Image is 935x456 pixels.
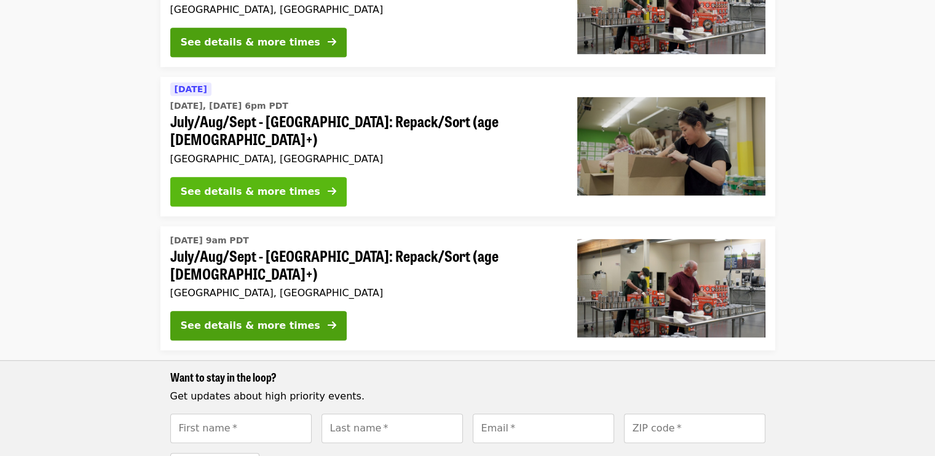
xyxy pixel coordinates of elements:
i: arrow-right icon [328,320,336,331]
button: See details & more times [170,311,347,340]
input: [object Object] [322,414,463,443]
a: See details for "July/Aug/Sept - Portland: Repack/Sort (age 16+)" [160,226,775,351]
img: July/Aug/Sept - Portland: Repack/Sort (age 16+) organized by Oregon Food Bank [577,239,765,337]
time: [DATE], [DATE] 6pm PDT [170,100,288,112]
button: See details & more times [170,28,347,57]
input: [object Object] [473,414,614,443]
div: [GEOGRAPHIC_DATA], [GEOGRAPHIC_DATA] [170,153,558,165]
span: Get updates about high priority events. [170,390,365,402]
i: arrow-right icon [328,36,336,48]
button: See details & more times [170,177,347,206]
div: See details & more times [181,184,320,199]
input: [object Object] [170,414,312,443]
div: [GEOGRAPHIC_DATA], [GEOGRAPHIC_DATA] [170,287,558,299]
i: arrow-right icon [328,186,336,197]
img: July/Aug/Sept - Portland: Repack/Sort (age 8+) organized by Oregon Food Bank [577,97,765,195]
input: [object Object] [624,414,765,443]
a: See details for "July/Aug/Sept - Portland: Repack/Sort (age 8+)" [160,77,775,216]
time: [DATE] 9am PDT [170,234,249,247]
div: See details & more times [181,35,320,50]
div: [GEOGRAPHIC_DATA], [GEOGRAPHIC_DATA] [170,4,558,15]
span: Want to stay in the loop? [170,369,277,385]
div: See details & more times [181,318,320,333]
span: July/Aug/Sept - [GEOGRAPHIC_DATA]: Repack/Sort (age [DEMOGRAPHIC_DATA]+) [170,247,558,283]
span: July/Aug/Sept - [GEOGRAPHIC_DATA]: Repack/Sort (age [DEMOGRAPHIC_DATA]+) [170,112,558,148]
span: [DATE] [175,84,207,94]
